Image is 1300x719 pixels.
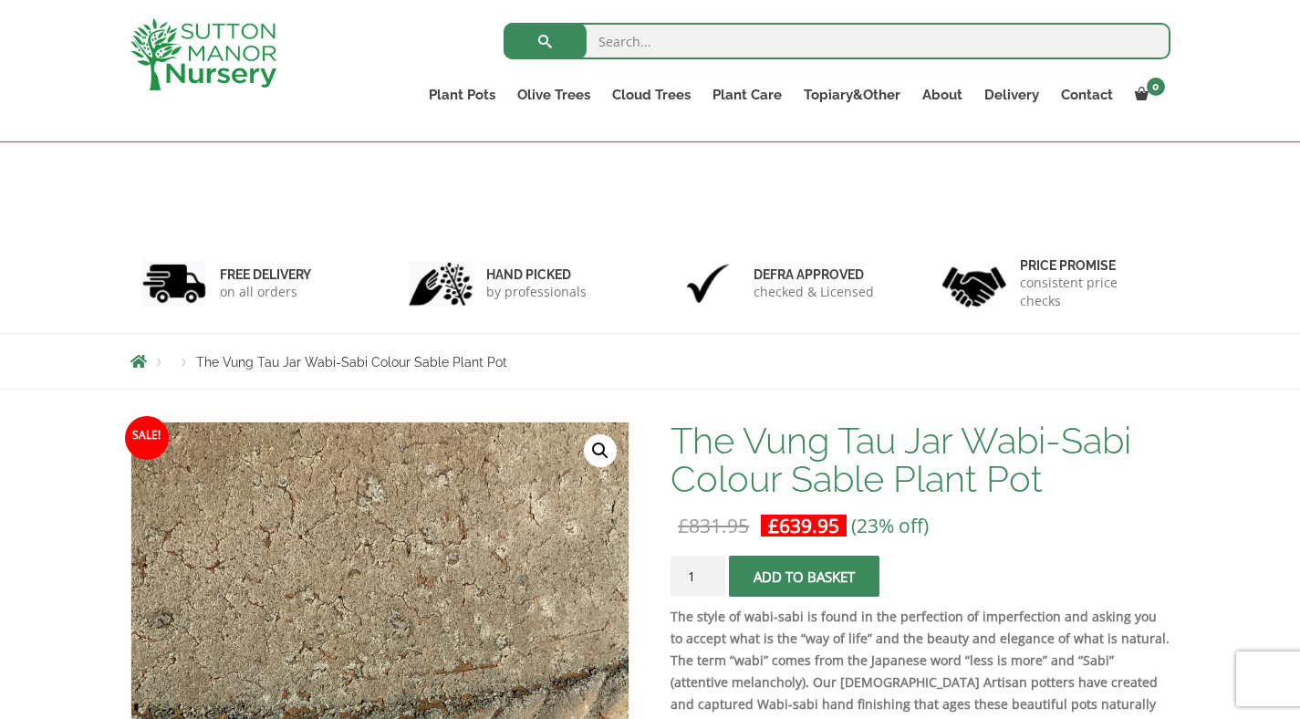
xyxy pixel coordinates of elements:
[130,18,276,90] img: logo
[196,355,507,370] span: The Vung Tau Jar Wabi-Sabi Colour Sable Plant Pot
[584,434,617,467] a: View full-screen image gallery
[1050,82,1124,108] a: Contact
[220,266,311,283] h6: FREE DELIVERY
[220,283,311,301] p: on all orders
[973,82,1050,108] a: Delivery
[768,513,839,538] bdi: 639.95
[125,416,169,460] span: Sale!
[702,82,793,108] a: Plant Care
[506,82,601,108] a: Olive Trees
[418,82,506,108] a: Plant Pots
[942,255,1006,311] img: 4.jpg
[793,82,911,108] a: Topiary&Other
[142,260,206,307] img: 1.jpg
[851,513,929,538] span: (23% off)
[678,513,749,538] bdi: 831.95
[1020,257,1159,274] h6: Price promise
[768,513,779,538] span: £
[504,23,1170,59] input: Search...
[1147,78,1165,96] span: 0
[911,82,973,108] a: About
[671,422,1170,498] h1: The Vung Tau Jar Wabi-Sabi Colour Sable Plant Pot
[754,266,874,283] h6: Defra approved
[676,260,740,307] img: 3.jpg
[130,354,1170,369] nav: Breadcrumbs
[754,283,874,301] p: checked & Licensed
[729,556,879,597] button: Add to basket
[678,513,689,538] span: £
[409,260,473,307] img: 2.jpg
[601,82,702,108] a: Cloud Trees
[671,556,725,597] input: Product quantity
[486,266,587,283] h6: hand picked
[486,283,587,301] p: by professionals
[1124,82,1170,108] a: 0
[1020,274,1159,310] p: consistent price checks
